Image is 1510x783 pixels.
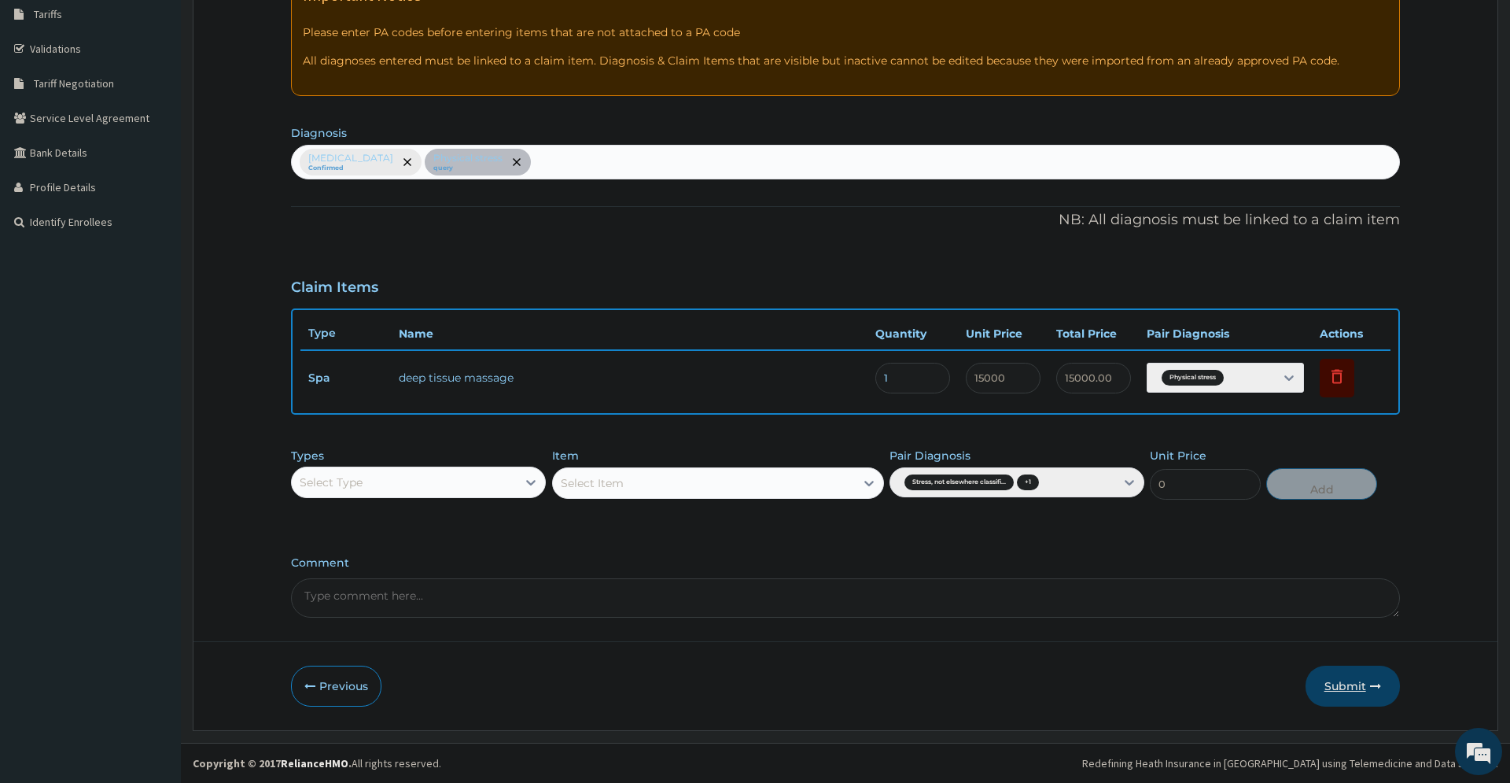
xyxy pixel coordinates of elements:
[1139,318,1312,349] th: Pair Diagnosis
[291,449,324,463] label: Types
[958,318,1048,349] th: Unit Price
[300,319,391,348] th: Type
[1312,318,1390,349] th: Actions
[303,53,1387,68] p: All diagnoses entered must be linked to a claim item. Diagnosis & Claim Items that are visible bu...
[867,318,958,349] th: Quantity
[300,364,391,393] td: Spa
[291,210,1399,231] p: NB: All diagnosis must be linked to a claim item
[29,79,64,118] img: d_794563401_company_1708531726252_794563401
[1150,448,1206,464] label: Unit Price
[8,430,300,485] textarea: Type your message and hit 'Enter'
[391,362,867,393] td: deep tissue massage
[1306,666,1400,707] button: Submit
[303,24,1387,40] p: Please enter PA codes before entering items that are not attached to a PA code
[291,125,347,141] label: Diagnosis
[300,475,363,490] div: Select Type
[889,448,970,464] label: Pair Diagnosis
[391,318,867,349] th: Name
[82,88,264,109] div: Chat with us now
[291,666,381,707] button: Previous
[181,743,1510,783] footer: All rights reserved.
[34,7,62,21] span: Tariffs
[1048,318,1139,349] th: Total Price
[1266,468,1377,500] button: Add
[552,448,579,464] label: Item
[193,756,352,770] strong: Copyright © 2017 .
[281,756,348,770] a: RelianceHMO
[258,8,296,46] div: Minimize live chat window
[91,198,217,357] span: We're online!
[291,279,378,297] h3: Claim Items
[291,556,1399,570] label: Comment
[1082,755,1498,771] div: Redefining Heath Insurance in [GEOGRAPHIC_DATA] using Telemedicine and Data Science!
[34,76,114,90] span: Tariff Negotiation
